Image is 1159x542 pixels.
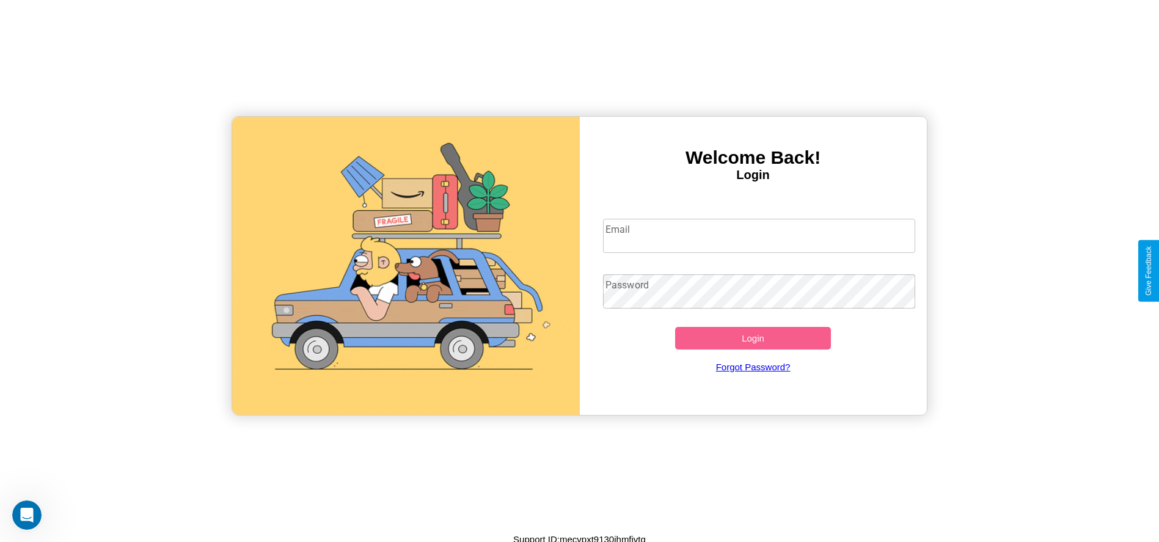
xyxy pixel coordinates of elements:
[675,327,832,350] button: Login
[580,147,927,168] h3: Welcome Back!
[232,117,579,415] img: gif
[1144,246,1153,296] div: Give Feedback
[597,350,909,384] a: Forgot Password?
[12,500,42,530] iframe: Intercom live chat
[580,168,927,182] h4: Login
